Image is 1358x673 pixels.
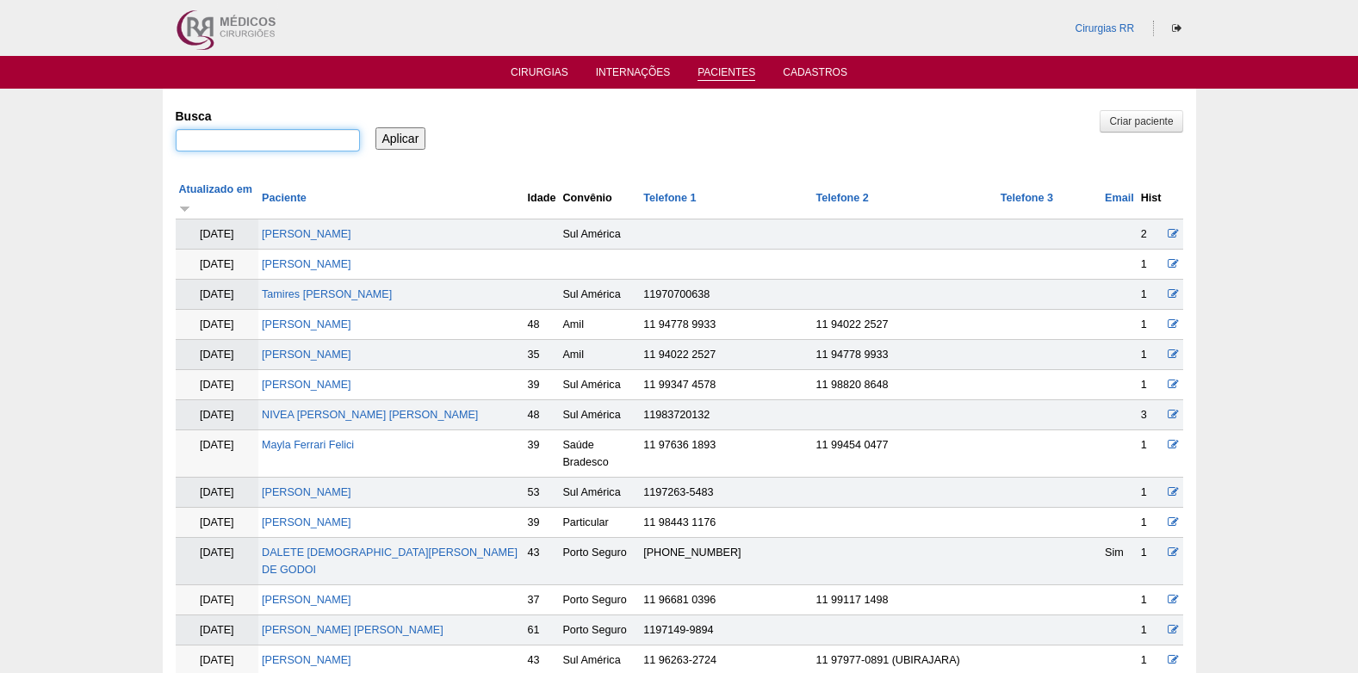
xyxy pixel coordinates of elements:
[511,66,568,83] a: Cirurgias
[1001,192,1053,204] a: Telefone 3
[1100,110,1182,133] a: Criar paciente
[559,615,640,645] td: Porto Seguro
[1138,430,1165,478] td: 1
[524,585,560,615] td: 37
[176,129,360,151] input: Digite os termos que você deseja procurar.
[815,192,868,204] a: Telefone 2
[1138,585,1165,615] td: 1
[262,654,351,666] a: [PERSON_NAME]
[524,615,560,645] td: 61
[640,478,812,508] td: 1197263-5483
[262,439,354,451] a: Mayla Ferrari Felici
[640,430,812,478] td: 11 97636 1893
[179,202,190,213] img: ordem crescente
[176,280,259,310] td: [DATE]
[640,340,812,370] td: 11 94022 2527
[524,400,560,430] td: 48
[1172,23,1181,34] i: Sair
[179,183,252,213] a: Atualizado em
[262,624,443,636] a: [PERSON_NAME] [PERSON_NAME]
[176,108,360,125] label: Busca
[559,400,640,430] td: Sul América
[640,615,812,645] td: 1197149-9894
[640,280,812,310] td: 11970700638
[176,310,259,340] td: [DATE]
[559,430,640,478] td: Saúde Bradesco
[640,310,812,340] td: 11 94778 9933
[524,310,560,340] td: 48
[812,340,996,370] td: 11 94778 9933
[262,318,351,330] a: [PERSON_NAME]
[176,430,259,478] td: [DATE]
[559,177,640,219] th: Convênio
[640,400,812,430] td: 11983720132
[176,615,259,645] td: [DATE]
[176,585,259,615] td: [DATE]
[375,127,426,150] input: Aplicar
[1138,478,1165,508] td: 1
[559,538,640,585] td: Porto Seguro
[262,409,478,421] a: NIVEA [PERSON_NAME] [PERSON_NAME]
[812,370,996,400] td: 11 98820 8648
[640,508,812,538] td: 11 98443 1176
[176,478,259,508] td: [DATE]
[1138,615,1165,645] td: 1
[176,400,259,430] td: [DATE]
[176,250,259,280] td: [DATE]
[559,310,640,340] td: Amil
[262,516,351,528] a: [PERSON_NAME]
[262,288,392,300] a: Tamires [PERSON_NAME]
[559,585,640,615] td: Porto Seguro
[262,486,351,498] a: [PERSON_NAME]
[262,192,307,204] a: Paciente
[262,228,351,240] a: [PERSON_NAME]
[1138,177,1165,219] th: Hist
[262,349,351,361] a: [PERSON_NAME]
[524,478,560,508] td: 53
[1101,538,1138,585] td: Sim
[1138,508,1165,538] td: 1
[812,310,996,340] td: 11 94022 2527
[1138,310,1165,340] td: 1
[262,379,351,391] a: [PERSON_NAME]
[1138,280,1165,310] td: 1
[1138,370,1165,400] td: 1
[559,478,640,508] td: Sul América
[262,258,351,270] a: [PERSON_NAME]
[524,508,560,538] td: 39
[524,370,560,400] td: 39
[596,66,671,83] a: Internações
[698,66,755,81] a: Pacientes
[812,430,996,478] td: 11 99454 0477
[559,370,640,400] td: Sul América
[1138,340,1165,370] td: 1
[559,219,640,250] td: Sul América
[524,177,560,219] th: Idade
[783,66,847,83] a: Cadastros
[559,340,640,370] td: Amil
[640,370,812,400] td: 11 99347 4578
[559,280,640,310] td: Sul América
[1138,250,1165,280] td: 1
[640,585,812,615] td: 11 96681 0396
[1075,22,1134,34] a: Cirurgias RR
[524,538,560,585] td: 43
[559,508,640,538] td: Particular
[262,594,351,606] a: [PERSON_NAME]
[176,370,259,400] td: [DATE]
[176,508,259,538] td: [DATE]
[643,192,696,204] a: Telefone 1
[1138,400,1165,430] td: 3
[1138,219,1165,250] td: 2
[812,585,996,615] td: 11 99117 1498
[176,538,259,585] td: [DATE]
[1105,192,1134,204] a: Email
[176,340,259,370] td: [DATE]
[524,340,560,370] td: 35
[1138,538,1165,585] td: 1
[640,538,812,585] td: [PHONE_NUMBER]
[262,546,518,576] a: DALETE [DEMOGRAPHIC_DATA][PERSON_NAME] DE GODOI
[176,219,259,250] td: [DATE]
[524,430,560,478] td: 39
